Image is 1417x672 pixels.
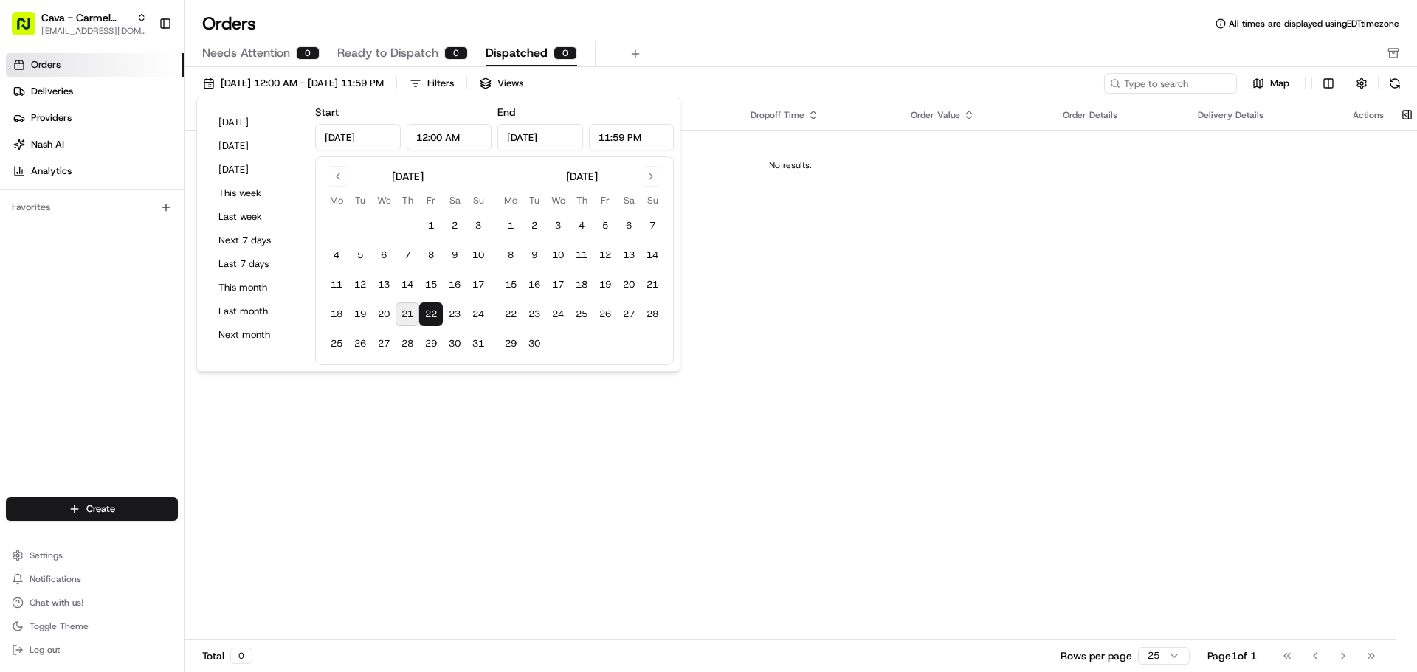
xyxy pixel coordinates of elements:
[466,193,490,208] th: Sunday
[202,12,256,35] h1: Orders
[229,189,269,207] button: See all
[1061,648,1132,663] p: Rows per page
[641,243,664,267] button: 14
[641,214,664,238] button: 7
[1207,648,1257,663] div: Page 1 of 1
[570,214,593,238] button: 4
[499,273,523,297] button: 15
[139,330,237,344] span: API Documentation
[123,269,128,280] span: •
[466,243,490,267] button: 10
[419,273,443,297] button: 15
[31,58,61,72] span: Orders
[348,332,372,356] button: 26
[15,331,27,343] div: 📗
[751,109,886,121] div: Dropoff Time
[443,332,466,356] button: 30
[46,269,120,280] span: [PERSON_NAME]
[407,124,492,150] input: Time
[396,332,419,356] button: 28
[41,10,131,25] span: Cava - Carmel Commons
[325,332,348,356] button: 25
[66,156,203,167] div: We're available if you need us!
[202,648,252,664] div: Total
[589,124,675,150] input: Time
[30,620,89,632] span: Toggle Theme
[466,302,490,326] button: 24
[212,230,300,251] button: Next 7 days
[46,229,120,240] span: [PERSON_NAME]
[617,193,641,208] th: Saturday
[372,332,396,356] button: 27
[593,193,617,208] th: Friday
[348,243,372,267] button: 5
[30,229,41,241] img: 1736555255976-a54dd68f-1ca7-489b-9aae-adbdc363a1c4
[6,640,178,660] button: Log out
[911,109,1039,121] div: Order Value
[546,214,570,238] button: 3
[641,193,664,208] th: Sunday
[104,365,179,377] a: Powered byPylon
[497,105,515,119] label: End
[523,302,546,326] button: 23
[593,273,617,297] button: 19
[593,214,617,238] button: 5
[66,141,242,156] div: Start new chat
[131,229,161,240] span: [DATE]
[419,243,443,267] button: 8
[315,105,339,119] label: Start
[6,106,184,130] a: Providers
[372,243,396,267] button: 6
[617,243,641,267] button: 13
[443,193,466,208] th: Saturday
[196,73,390,94] button: [DATE] 12:00 AM - [DATE] 11:59 PM
[396,302,419,326] button: 21
[499,193,523,208] th: Monday
[212,277,300,298] button: This month
[348,193,372,208] th: Tuesday
[230,648,252,664] div: 0
[1198,109,1329,121] div: Delivery Details
[419,214,443,238] button: 1
[190,159,1390,171] div: No results.
[570,273,593,297] button: 18
[566,169,598,184] div: [DATE]
[30,330,113,344] span: Knowledge Base
[466,332,490,356] button: 31
[31,85,73,98] span: Deliveries
[125,331,137,343] div: 💻
[617,214,641,238] button: 6
[1063,109,1175,121] div: Order Details
[523,273,546,297] button: 16
[617,273,641,297] button: 20
[15,192,99,204] div: Past conversations
[497,77,523,90] span: Views
[31,141,58,167] img: 4920774857489_3d7f54699973ba98c624_72.jpg
[212,325,300,345] button: Next month
[9,324,119,350] a: 📗Knowledge Base
[325,193,348,208] th: Monday
[123,229,128,240] span: •
[6,545,178,566] button: Settings
[499,243,523,267] button: 8
[570,193,593,208] th: Thursday
[251,145,269,163] button: Start new chat
[546,273,570,297] button: 17
[38,95,244,111] input: Clear
[396,273,419,297] button: 14
[443,243,466,267] button: 9
[403,73,461,94] button: Filters
[221,77,384,90] span: [DATE] 12:00 AM - [DATE] 11:59 PM
[30,597,83,609] span: Chat with us!
[1229,18,1399,30] span: All times are displayed using EDT timezone
[443,214,466,238] button: 2
[119,324,243,350] a: 💻API Documentation
[131,269,161,280] span: [DATE]
[15,59,269,83] p: Welcome 👋
[30,644,60,656] span: Log out
[499,302,523,326] button: 22
[570,243,593,267] button: 11
[15,254,38,278] img: Grace Nketiah
[15,215,38,238] img: Grace Nketiah
[419,193,443,208] th: Friday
